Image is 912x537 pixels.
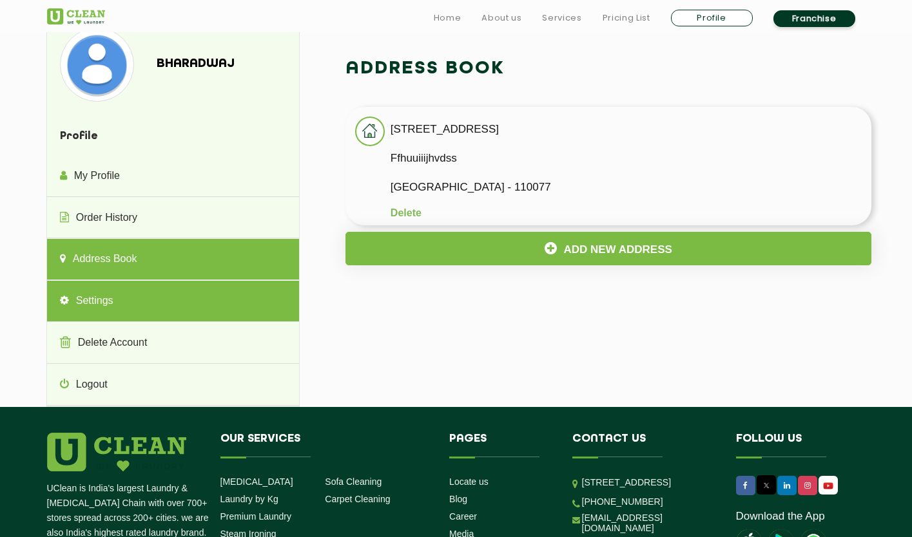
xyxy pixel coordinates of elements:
a: Carpet Cleaning [325,494,390,504]
a: Services [542,10,581,26]
a: Career [449,511,477,522]
a: About us [481,10,521,26]
a: Laundry by Kg [220,494,278,504]
a: Download the App [736,510,825,523]
a: [MEDICAL_DATA] [220,476,293,487]
h4: Follow us [736,433,849,457]
p: [STREET_ADDRESS] [582,475,717,490]
button: Add New Address [345,232,872,265]
p: [GEOGRAPHIC_DATA] - 110077 [391,178,872,197]
a: Franchise [773,10,855,27]
h4: Our Services [220,433,431,457]
a: Pricing List [603,10,650,26]
a: Locate us [449,476,489,487]
p: [STREET_ADDRESS] [391,120,872,139]
img: avatardefault_92824.png [63,31,131,99]
a: Blog [449,494,467,504]
a: Sofa Cleaning [325,476,382,487]
button: Delete [391,207,422,219]
a: My Profile [47,156,299,197]
img: UClean Laundry and Dry Cleaning [820,479,837,493]
a: Order History [47,198,299,239]
a: Settings [47,281,299,322]
img: home_icon.png [356,118,383,145]
a: Address Book [47,239,299,280]
h4: Bharadwaj [157,57,264,71]
a: [PHONE_NUMBER] [582,496,663,507]
a: Logout [47,364,299,406]
h4: Contact us [572,433,717,457]
h2: Address Book [345,53,872,84]
a: Delete Account [47,323,299,364]
a: Profile [671,10,753,26]
img: UClean Laundry and Dry Cleaning [47,8,105,24]
p: Ffhuuiiijhvdss [391,149,872,168]
a: [EMAIL_ADDRESS][DOMAIN_NAME] [582,513,717,533]
img: logo.png [47,433,186,471]
a: Home [434,10,461,26]
a: Premium Laundry [220,511,292,522]
h4: Profile [47,118,299,156]
h4: Pages [449,433,553,457]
